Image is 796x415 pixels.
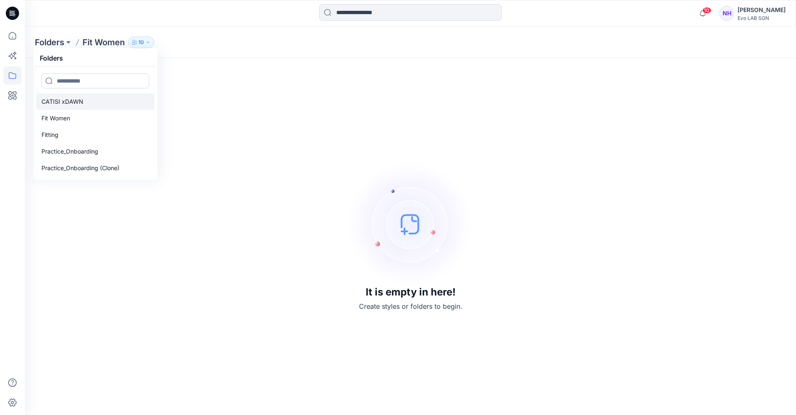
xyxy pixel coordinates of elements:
img: empty-state-image.svg [348,162,473,286]
div: NH [719,6,734,21]
a: Practice_Onboarding (Clone) [36,160,154,176]
a: Practice_Onboarding [36,143,154,160]
a: CATISI xDAWN [36,93,154,110]
a: Folders [35,37,64,48]
a: Fit Women [36,110,154,127]
p: 10 [138,38,144,47]
p: Practice_Onboarding [41,146,98,156]
p: Fit Women [83,37,125,48]
p: CATISI xDAWN [41,97,83,107]
button: 10 [128,37,154,48]
p: Fit Women [41,113,70,123]
p: Practice_Onboarding (Clone) [41,163,119,173]
h3: It is empty in here! [366,286,456,298]
div: [PERSON_NAME] [738,5,786,15]
span: 10 [702,7,711,14]
h5: Folders [35,50,68,66]
p: Fitting [41,130,58,140]
p: Create styles or folders to begin. [359,301,462,311]
div: Evo LAB SGN [738,15,786,21]
a: Fitting [36,127,154,143]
